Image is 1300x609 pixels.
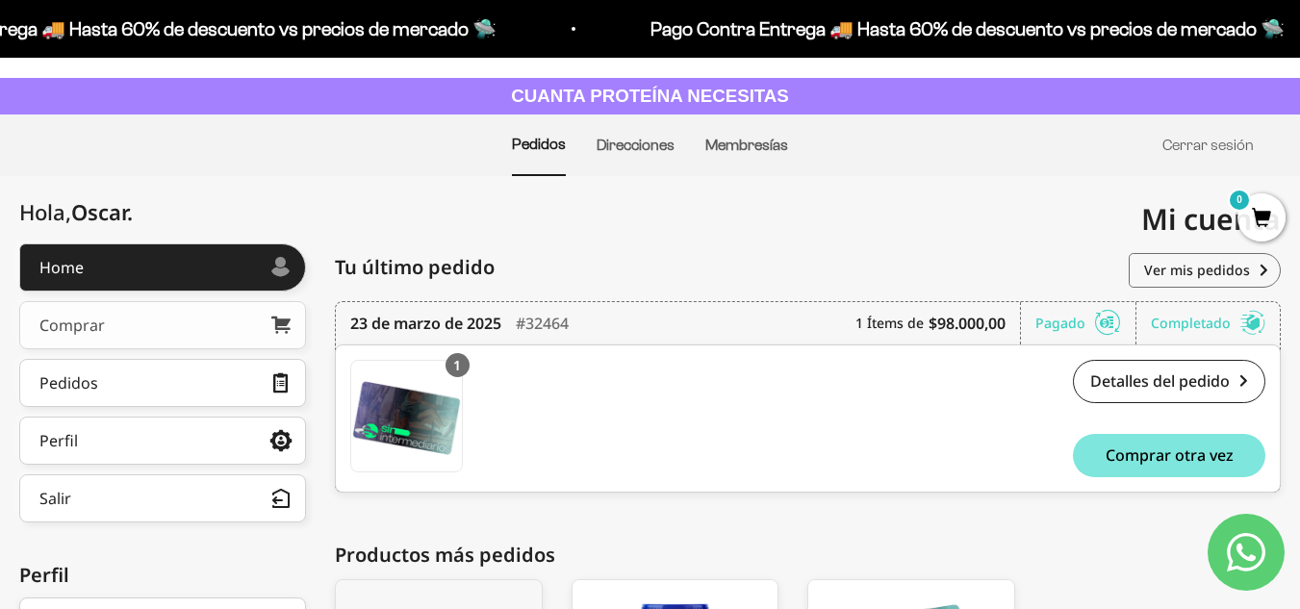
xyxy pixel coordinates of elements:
[127,197,133,226] span: .
[705,137,788,153] a: Membresías
[1162,137,1254,153] a: Cerrar sesión
[335,541,1281,570] div: Productos más pedidos
[511,86,789,106] strong: CUANTA PROTEÍNA NECESITAS
[1141,199,1281,239] span: Mi cuenta
[350,312,501,335] time: 23 de marzo de 2025
[446,353,470,377] div: 1
[39,375,98,391] div: Pedidos
[855,302,1021,344] div: 1 Ítems de
[39,433,78,448] div: Perfil
[1073,434,1265,477] button: Comprar otra vez
[39,317,105,333] div: Comprar
[1106,447,1234,463] span: Comprar otra vez
[350,360,463,472] a: Membresía Anual
[19,200,133,224] div: Hola,
[1129,253,1281,288] a: Ver mis pedidos
[1035,302,1136,344] div: Pagado
[1151,302,1265,344] div: Completado
[1073,360,1265,403] a: Detalles del pedido
[19,474,306,522] button: Salir
[597,137,675,153] a: Direcciones
[516,302,569,344] div: #32464
[39,491,71,506] div: Salir
[351,361,462,471] img: Translation missing: es.Membresía Anual
[71,197,133,226] span: Oscar
[335,253,495,282] span: Tu último pedido
[39,260,84,275] div: Home
[645,13,1279,44] p: Pago Contra Entrega 🚚 Hasta 60% de descuento vs precios de mercado 🛸
[1237,209,1286,230] a: 0
[19,359,306,407] a: Pedidos
[19,243,306,292] a: Home
[19,417,306,465] a: Perfil
[512,136,566,152] a: Pedidos
[929,312,1006,335] b: $98.000,00
[1228,189,1251,212] mark: 0
[19,561,306,590] div: Perfil
[19,301,306,349] a: Comprar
